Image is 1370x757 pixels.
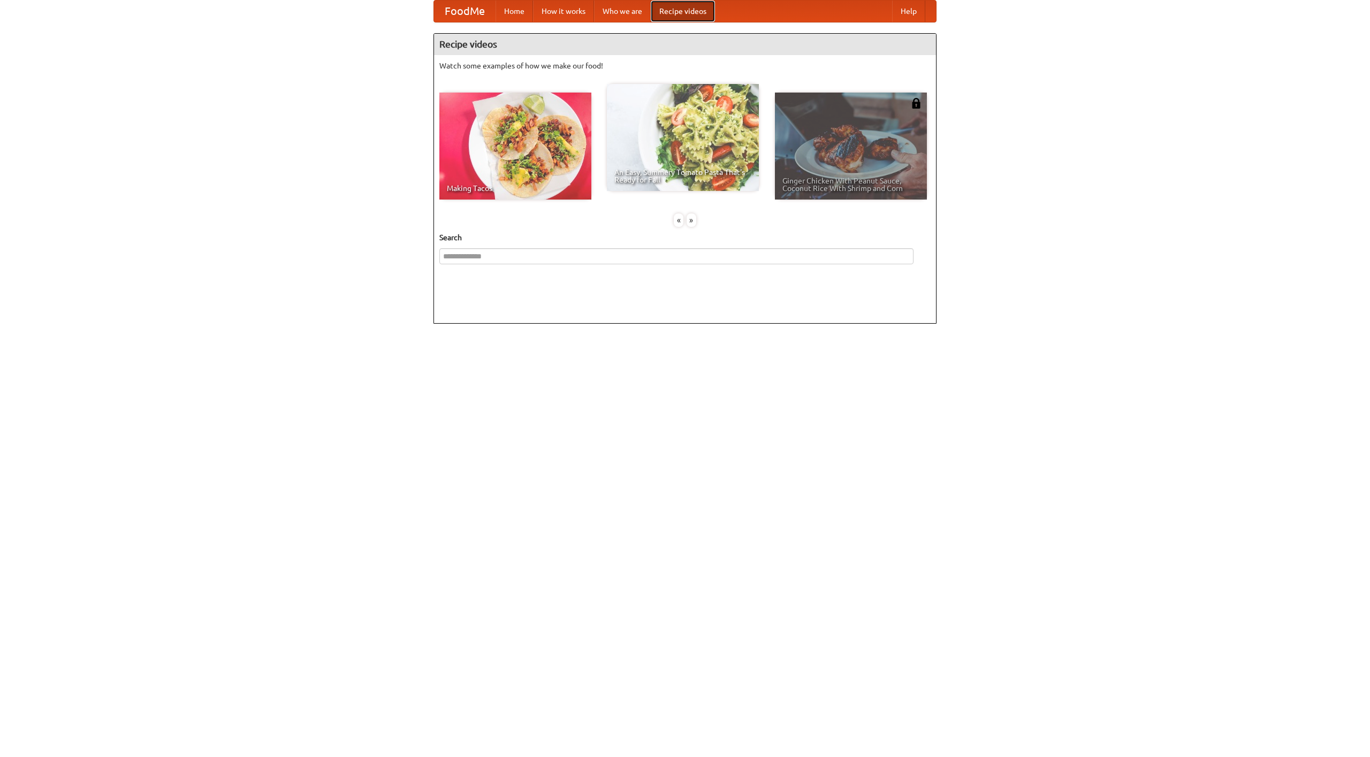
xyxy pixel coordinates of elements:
div: » [687,213,696,227]
h4: Recipe videos [434,34,936,55]
a: Who we are [594,1,651,22]
div: « [674,213,683,227]
a: How it works [533,1,594,22]
span: An Easy, Summery Tomato Pasta That's Ready for Fall [614,169,751,183]
a: Recipe videos [651,1,715,22]
h5: Search [439,232,931,243]
a: Help [892,1,925,22]
span: Making Tacos [447,185,584,192]
p: Watch some examples of how we make our food! [439,60,931,71]
a: FoodMe [434,1,496,22]
a: An Easy, Summery Tomato Pasta That's Ready for Fall [607,84,759,191]
a: Home [496,1,533,22]
img: 483408.png [911,98,922,109]
a: Making Tacos [439,93,591,200]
